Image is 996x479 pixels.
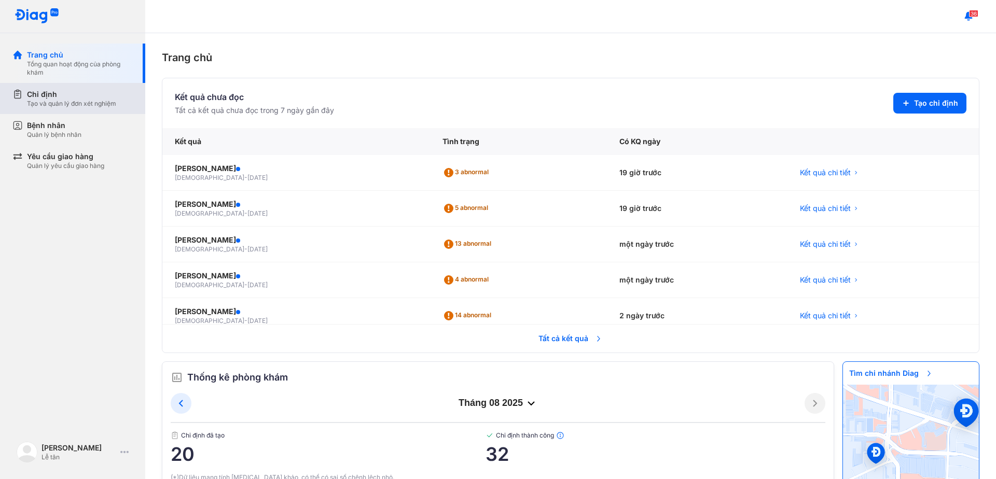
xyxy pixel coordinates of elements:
div: 4 abnormal [442,272,493,288]
img: logo [17,442,37,462]
div: 14 abnormal [442,307,495,324]
div: 19 giờ trước [607,191,787,227]
span: Kết quả chi tiết [800,203,851,214]
div: Chỉ định [27,89,116,100]
span: Kết quả chi tiết [800,275,851,285]
div: Tất cả kết quả chưa đọc trong 7 ngày gần đây [175,105,334,116]
span: Tìm chi nhánh Diag [843,362,939,385]
div: Tạo và quản lý đơn xét nghiệm [27,100,116,108]
span: - [244,317,247,325]
span: [DEMOGRAPHIC_DATA] [175,281,244,289]
img: logo [15,8,59,24]
span: [DEMOGRAPHIC_DATA] [175,317,244,325]
span: Kết quả chi tiết [800,239,851,249]
div: Trang chủ [27,50,133,60]
span: - [244,281,247,289]
div: Kết quả chưa đọc [175,91,334,103]
div: 5 abnormal [442,200,492,217]
div: tháng 08 2025 [191,397,805,410]
div: 19 giờ trước [607,155,787,191]
span: [DEMOGRAPHIC_DATA] [175,174,244,181]
div: Lễ tân [41,453,116,461]
img: checked-green.01cc79e0.svg [486,431,494,440]
span: Tạo chỉ định [914,98,958,108]
span: 20 [171,444,486,464]
div: [PERSON_NAME] [175,163,418,174]
span: Chỉ định thành công [486,431,825,440]
div: một ngày trước [607,227,787,262]
span: [DEMOGRAPHIC_DATA] [175,245,244,253]
span: Thống kê phòng khám [187,370,288,385]
div: 3 abnormal [442,164,493,181]
img: document.50c4cfd0.svg [171,431,179,440]
span: [DATE] [247,209,268,217]
span: Kết quả chi tiết [800,167,851,178]
span: - [244,245,247,253]
div: 13 abnormal [442,236,495,252]
img: info.7e716105.svg [556,431,564,440]
div: Kết quả [162,128,430,155]
div: Yêu cầu giao hàng [27,151,104,162]
div: [PERSON_NAME] [175,235,418,245]
span: [DATE] [247,317,268,325]
span: 36 [969,10,978,17]
div: [PERSON_NAME] [175,271,418,281]
span: Chỉ định đã tạo [171,431,486,440]
div: [PERSON_NAME] [41,443,116,453]
span: Kết quả chi tiết [800,311,851,321]
div: Quản lý yêu cầu giao hàng [27,162,104,170]
div: Trang chủ [162,50,979,65]
span: - [244,174,247,181]
div: Tình trạng [430,128,607,155]
div: Có KQ ngày [607,128,787,155]
div: Tổng quan hoạt động của phòng khám [27,60,133,77]
div: [PERSON_NAME] [175,199,418,209]
img: order.5a6da16c.svg [171,371,183,384]
span: [DATE] [247,281,268,289]
button: Tạo chỉ định [893,93,966,114]
span: [DATE] [247,245,268,253]
span: [DATE] [247,174,268,181]
div: 2 ngày trước [607,298,787,334]
span: 32 [486,444,825,464]
div: Quản lý bệnh nhân [27,131,81,139]
span: [DEMOGRAPHIC_DATA] [175,209,244,217]
span: - [244,209,247,217]
span: Tất cả kết quả [532,327,609,350]
div: một ngày trước [607,262,787,298]
div: Bệnh nhân [27,120,81,131]
div: [PERSON_NAME] [175,306,418,317]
